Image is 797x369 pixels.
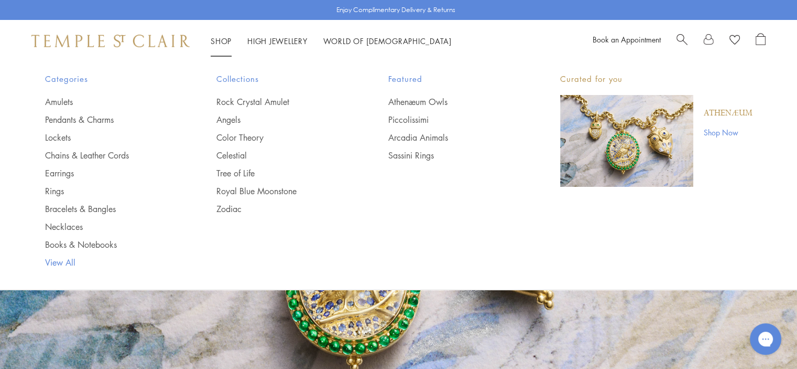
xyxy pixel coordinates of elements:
span: Featured [388,72,518,86]
a: Sassini Rings [388,150,518,161]
a: Royal Blue Moonstone [216,185,346,197]
a: Search [676,33,687,49]
a: Necklaces [45,221,175,233]
a: Lockets [45,132,175,143]
a: Pendants & Charms [45,114,175,125]
a: Shop Now [704,126,752,138]
span: Collections [216,72,346,86]
p: Curated for you [560,72,752,86]
p: Enjoy Complimentary Delivery & Returns [336,5,455,15]
a: Rings [45,185,175,197]
a: Chains & Leather Cords [45,150,175,161]
img: Temple St. Clair [31,35,190,47]
a: Angels [216,114,346,125]
span: Categories [45,72,175,86]
a: Arcadia Animals [388,132,518,143]
a: Bracelets & Bangles [45,203,175,215]
a: Color Theory [216,132,346,143]
a: Tree of Life [216,167,346,179]
a: Earrings [45,167,175,179]
a: Celestial [216,150,346,161]
iframe: Gorgias live chat messenger [745,320,787,359]
a: Athenæum Owls [388,96,518,108]
a: Amulets [45,96,175,108]
nav: Main navigation [211,35,452,48]
a: Open Shopping Bag [756,33,766,49]
a: Piccolissimi [388,114,518,125]
a: View All [45,257,175,268]
a: ShopShop [211,36,232,46]
a: View Wishlist [729,33,740,49]
a: World of [DEMOGRAPHIC_DATA]World of [DEMOGRAPHIC_DATA] [323,36,452,46]
a: Athenæum [704,108,752,119]
a: Zodiac [216,203,346,215]
a: Book an Appointment [593,34,661,45]
a: High JewelleryHigh Jewellery [247,36,308,46]
a: Books & Notebooks [45,239,175,250]
a: Rock Crystal Amulet [216,96,346,108]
